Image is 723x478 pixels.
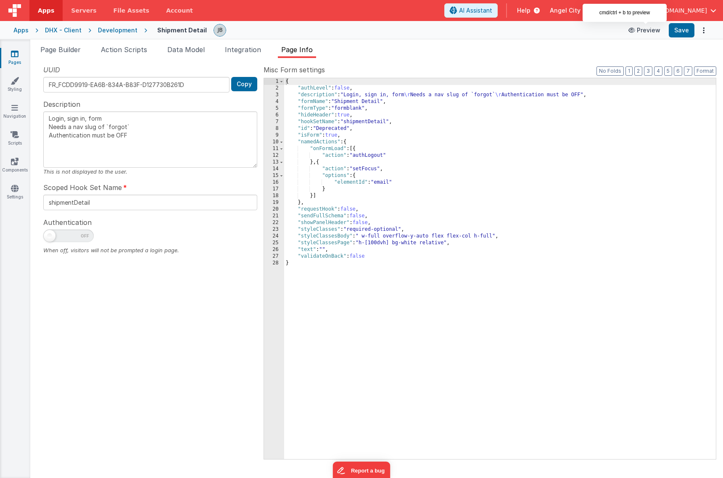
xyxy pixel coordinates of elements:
[43,182,122,193] span: Scoped Hook Set Name
[664,66,672,76] button: 5
[264,213,284,219] div: 21
[281,45,313,54] span: Page Info
[698,24,710,36] button: Options
[264,233,284,240] div: 24
[38,6,54,15] span: Apps
[157,27,207,33] h4: Shipment Detail
[43,99,80,109] span: Description
[264,119,284,125] div: 7
[654,66,662,76] button: 4
[264,98,284,105] div: 4
[264,112,284,119] div: 6
[264,145,284,152] div: 11
[113,6,150,15] span: File Assets
[98,26,137,34] div: Development
[101,45,147,54] span: Action Scripts
[264,260,284,267] div: 28
[264,92,284,98] div: 3
[231,77,257,91] button: Copy
[71,6,96,15] span: Servers
[225,45,261,54] span: Integration
[40,45,81,54] span: Page Builder
[264,186,284,193] div: 17
[264,152,284,159] div: 12
[264,78,284,85] div: 1
[550,6,604,15] span: Angel City Data —
[684,66,692,76] button: 7
[43,168,257,176] div: This is not displayed to the user.
[264,219,284,226] div: 22
[167,45,205,54] span: Data Model
[214,24,226,36] img: 9990944320bbc1bcb8cfbc08cd9c0949
[264,139,284,145] div: 10
[264,166,284,172] div: 14
[264,179,284,186] div: 16
[264,132,284,139] div: 9
[264,65,325,75] span: Misc Form settings
[674,66,682,76] button: 6
[625,66,633,76] button: 1
[694,66,716,76] button: Format
[264,193,284,199] div: 18
[264,246,284,253] div: 26
[459,6,492,15] span: AI Assistant
[43,65,60,75] span: UUID
[264,240,284,246] div: 25
[669,23,694,37] button: Save
[517,6,530,15] span: Help
[623,24,665,37] button: Preview
[264,85,284,92] div: 2
[264,253,284,260] div: 27
[634,66,642,76] button: 2
[264,206,284,213] div: 20
[596,66,624,76] button: No Folds
[264,199,284,206] div: 19
[264,105,284,112] div: 5
[644,66,652,76] button: 3
[264,226,284,233] div: 23
[45,26,82,34] div: DHX - Client
[264,159,284,166] div: 13
[43,217,92,227] span: Authentication
[264,172,284,179] div: 15
[13,26,29,34] div: Apps
[550,6,716,15] button: Angel City Data — [EMAIL_ADDRESS][DOMAIN_NAME]
[444,3,498,18] button: AI Assistant
[583,4,667,22] div: cmd/ctrl + b to preview
[264,125,284,132] div: 8
[43,246,257,254] div: When off, visitors will not be prompted a login page.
